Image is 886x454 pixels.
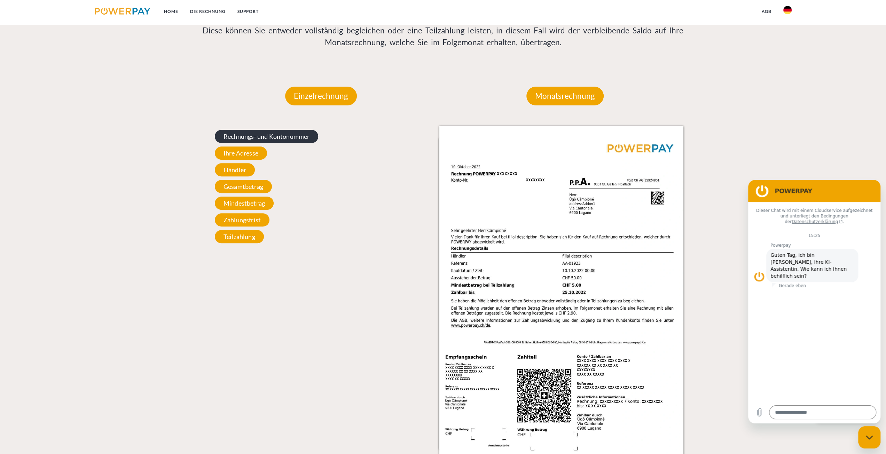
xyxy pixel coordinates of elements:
[783,6,792,14] img: de
[215,146,267,160] span: Ihre Adresse
[526,87,604,105] p: Monatsrechnung
[215,130,319,143] span: Rechnungs- und Kontonummer
[748,180,880,423] iframe: Messaging-Fenster
[858,426,880,448] iframe: Schaltfläche zum Öffnen des Messaging-Fensters; Konversation läuft
[215,180,272,193] span: Gesamtbetrag
[285,87,357,105] p: Einzelrechnung
[231,5,264,18] a: SUPPORT
[215,230,264,243] span: Teilzahlung
[199,25,687,48] p: Diese können Sie entweder vollständig begleichen oder eine Teilzahlung leisten, in diesem Fall wi...
[215,163,255,176] span: Händler
[756,5,777,18] a: agb
[158,5,184,18] a: Home
[184,5,231,18] a: DIE RECHNUNG
[95,8,151,15] img: logo-powerpay.svg
[215,213,269,226] span: Zahlungsfrist
[215,197,274,210] span: Mindestbetrag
